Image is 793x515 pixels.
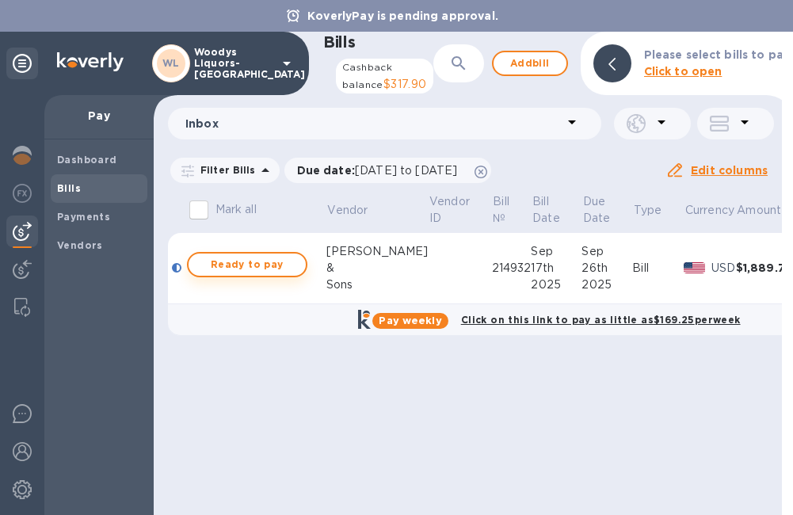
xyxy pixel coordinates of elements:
[532,193,581,227] span: Bill Date
[194,163,256,177] p: Filter Bills
[162,57,180,69] b: WL
[632,260,684,277] div: Bill
[215,201,257,218] p: Mark all
[342,61,392,90] span: Cashback balance
[737,202,781,219] p: Amount
[691,164,768,177] u: Edit columns
[506,54,554,73] span: Add bill
[383,78,427,90] span: $317.90
[6,48,38,79] div: Unpin categories
[684,262,705,273] img: USD
[187,252,307,277] button: Ready to pay
[492,51,568,76] button: Addbill
[581,260,632,277] div: 26th
[57,52,124,71] img: Logo
[297,162,466,178] p: Due date :
[429,193,490,227] span: Vendor ID
[299,8,506,24] p: KoverlyPay is pending approval.
[57,182,81,194] b: Bills
[326,243,429,260] div: [PERSON_NAME]
[326,277,429,293] div: Sons
[581,243,632,260] div: Sep
[13,184,32,203] img: Foreign exchange
[201,255,293,274] span: Ready to pay
[355,164,457,177] span: [DATE] to [DATE]
[531,277,581,293] div: 2025
[57,239,103,251] b: Vendors
[57,154,117,166] b: Dashboard
[685,202,734,219] p: Currency
[461,314,741,326] b: Click on this link to pay as little as $169.25 per week
[327,202,388,219] span: Vendor
[492,260,532,277] div: 214932
[531,260,581,277] div: 17th
[644,48,790,61] b: Please select bills to pay
[327,202,368,219] p: Vendor
[581,277,632,293] div: 2025
[493,193,530,227] span: Bill №
[711,260,736,277] p: USD
[326,260,429,277] div: &
[323,33,355,51] h1: Bills
[57,211,110,223] b: Payments
[531,243,581,260] div: Sep
[185,116,562,132] p: Inbox
[532,193,560,227] p: Bill Date
[644,65,722,78] b: Click to open
[493,193,509,227] p: Bill №
[57,108,141,124] p: Pay
[634,202,662,219] p: Type
[583,193,611,227] p: Due Date
[583,193,631,227] span: Due Date
[429,193,470,227] p: Vendor ID
[284,158,492,183] div: Due date:[DATE] to [DATE]
[634,202,683,219] span: Type
[194,47,273,80] p: Woodys Liquors-[GEOGRAPHIC_DATA]
[379,315,441,326] b: Pay weekly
